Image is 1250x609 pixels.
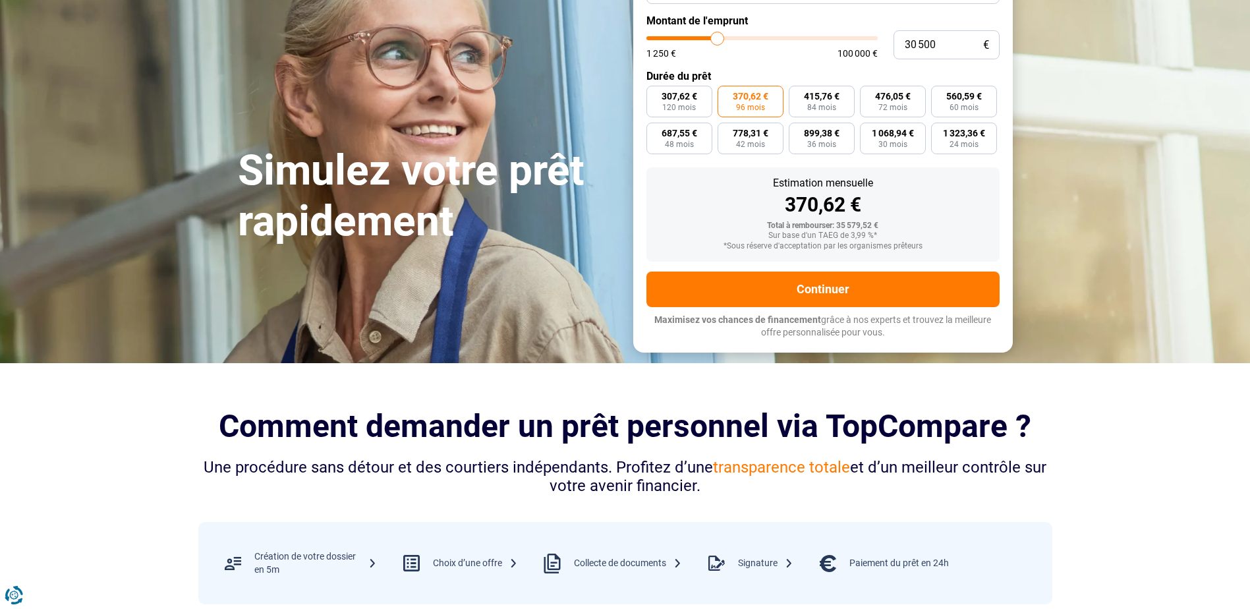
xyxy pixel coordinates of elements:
span: 60 mois [950,103,979,111]
div: Une procédure sans détour et des courtiers indépendants. Profitez d’une et d’un meilleur contrôle... [198,458,1052,496]
span: 42 mois [736,140,765,148]
span: 1 068,94 € [872,129,914,138]
h1: Simulez votre prêt rapidement [238,146,617,247]
div: 370,62 € [657,195,989,215]
span: 687,55 € [662,129,697,138]
span: 476,05 € [875,92,911,101]
span: 48 mois [665,140,694,148]
h2: Comment demander un prêt personnel via TopCompare ? [198,408,1052,444]
div: Collecte de documents [574,557,682,570]
div: Création de votre dossier en 5m [254,550,377,576]
span: 84 mois [807,103,836,111]
span: 307,62 € [662,92,697,101]
span: 899,38 € [804,129,839,138]
span: 30 mois [878,140,907,148]
span: 370,62 € [733,92,768,101]
span: 120 mois [662,103,696,111]
div: Estimation mensuelle [657,178,989,188]
div: Choix d’une offre [433,557,518,570]
button: Continuer [646,272,1000,307]
label: Durée du prêt [646,70,1000,82]
span: transparence totale [713,458,850,477]
span: 24 mois [950,140,979,148]
span: 778,31 € [733,129,768,138]
div: Total à rembourser: 35 579,52 € [657,221,989,231]
span: 415,76 € [804,92,839,101]
p: grâce à nos experts et trouvez la meilleure offre personnalisée pour vous. [646,314,1000,339]
span: 1 323,36 € [943,129,985,138]
label: Montant de l'emprunt [646,14,1000,27]
div: Signature [738,557,793,570]
span: 96 mois [736,103,765,111]
div: Paiement du prêt en 24h [849,557,949,570]
div: *Sous réserve d'acceptation par les organismes prêteurs [657,242,989,251]
div: Sur base d'un TAEG de 3,99 %* [657,231,989,241]
span: Maximisez vos chances de financement [654,314,821,325]
span: 100 000 € [838,49,878,58]
span: 560,59 € [946,92,982,101]
span: 1 250 € [646,49,676,58]
span: € [983,40,989,51]
span: 72 mois [878,103,907,111]
span: 36 mois [807,140,836,148]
